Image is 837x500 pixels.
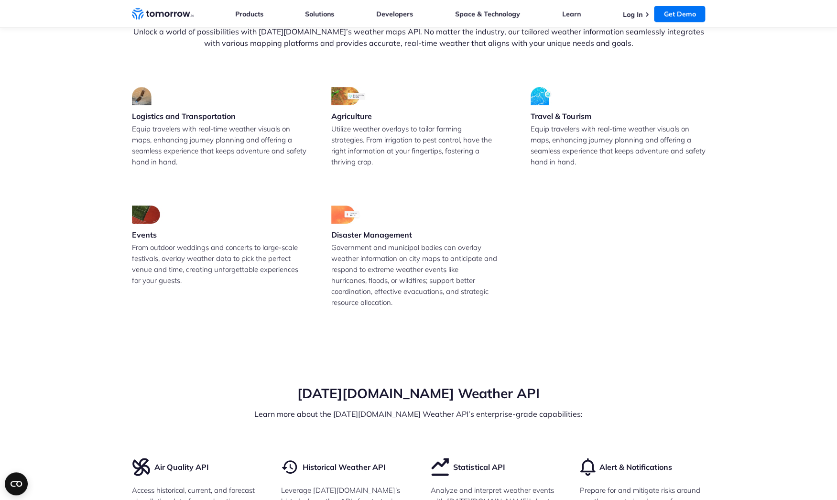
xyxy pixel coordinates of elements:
h3: Alert & Notifications [599,462,672,472]
h3: Air Quality API [154,462,209,472]
a: Learn [562,10,581,18]
a: Space & Technology [455,10,520,18]
a: Home link [132,7,194,21]
p: Equip travelers with real-time weather visuals on maps, enhancing journey planning and offering a... [531,123,705,167]
p: Equip travelers with real-time weather visuals on maps, enhancing journey planning and offering a... [132,123,306,167]
button: Open CMP widget [5,472,28,495]
h3: Events [132,229,168,240]
p: From outdoor weddings and concerts to large-scale festivals, overlay weather data to pick the per... [132,242,306,286]
a: Developers [376,10,413,18]
h3: Agriculture [331,111,372,121]
p: Unlock a world of possibilities with [DATE][DOMAIN_NAME]’s weather maps API. No matter the indust... [132,26,706,49]
a: Get Demo [654,6,705,22]
p: Learn more about the [DATE][DOMAIN_NAME] Weather API’s enterprise-grade capabilities: [132,408,706,420]
a: Products [235,10,263,18]
p: Government and municipal bodies can overlay weather information on city maps to anticipate and re... [331,242,506,308]
a: Log In [622,10,642,19]
h3: Travel & Tourism [531,111,591,121]
h3: Historical Weather API [303,462,386,472]
a: Solutions [305,10,334,18]
h3: Logistics and Transportation [132,111,236,121]
h3: Disaster Management [331,229,412,240]
h3: Statistical API [453,462,505,472]
p: Utilize weather overlays to tailor farming strategies. From irrigation to pest control, have the ... [331,123,506,167]
strong: [DATE][DOMAIN_NAME] Weather API [297,385,540,402]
